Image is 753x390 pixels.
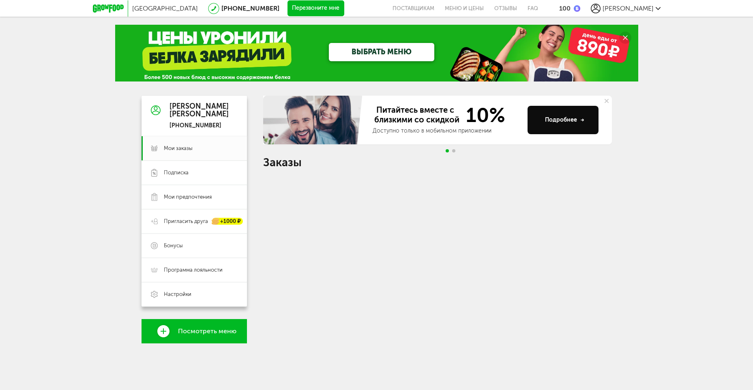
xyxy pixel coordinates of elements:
a: Настройки [142,282,247,306]
img: family-banner.579af9d.jpg [263,96,365,144]
a: [PHONE_NUMBER] [221,4,279,12]
span: Посмотреть меню [178,328,236,335]
span: Пригласить друга [164,218,208,225]
a: Пригласить друга +1000 ₽ [142,209,247,234]
span: 10% [461,105,505,125]
span: Питайтесь вместе с близкими со скидкой [373,105,461,125]
img: bonus_b.cdccf46.png [574,5,580,12]
div: Подробнее [545,116,584,124]
a: ВЫБРАТЬ МЕНЮ [329,43,434,61]
span: Настройки [164,291,191,298]
span: Мои заказы [164,145,193,152]
span: Мои предпочтения [164,193,212,201]
span: Go to slide 1 [446,149,449,152]
span: Подписка [164,169,189,176]
div: [PHONE_NUMBER] [169,122,229,129]
span: Программа лояльности [164,266,223,274]
a: Мои заказы [142,136,247,161]
div: 100 [559,4,571,12]
a: Программа лояльности [142,258,247,282]
span: [GEOGRAPHIC_DATA] [132,4,198,12]
button: Перезвоните мне [287,0,344,17]
a: Подписка [142,161,247,185]
a: Посмотреть меню [142,319,247,343]
span: Бонусы [164,242,183,249]
div: +1000 ₽ [212,218,243,225]
button: Подробнее [528,106,599,134]
span: Go to slide 2 [452,149,455,152]
a: Мои предпочтения [142,185,247,209]
span: [PERSON_NAME] [603,4,654,12]
h1: Заказы [263,157,612,168]
div: [PERSON_NAME] [PERSON_NAME] [169,103,229,119]
div: Доступно только в мобильном приложении [373,127,521,135]
a: Бонусы [142,234,247,258]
